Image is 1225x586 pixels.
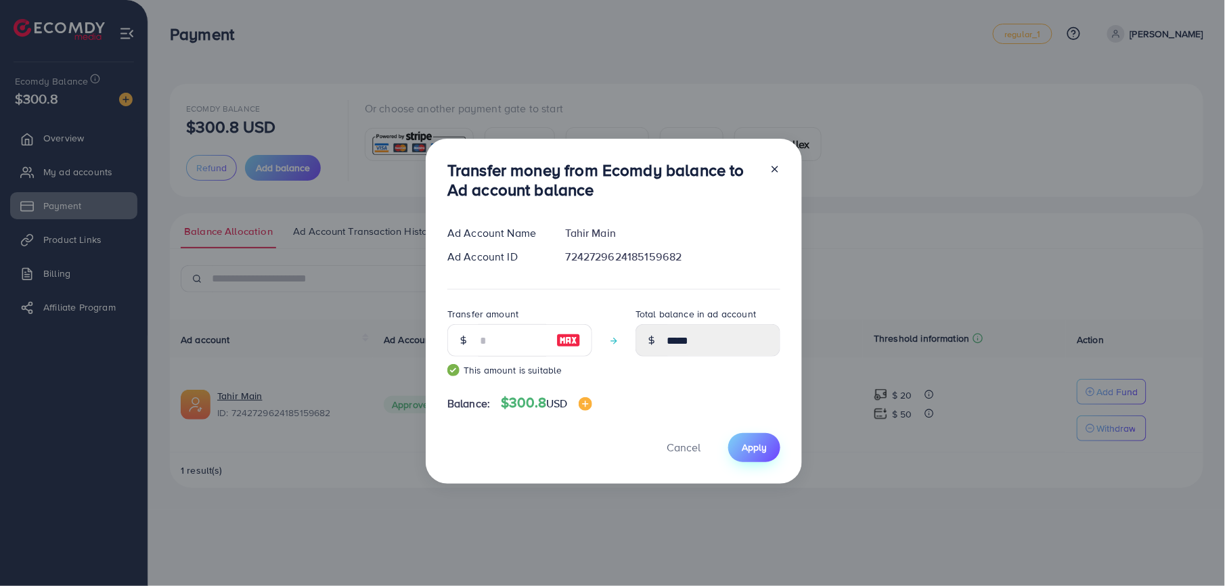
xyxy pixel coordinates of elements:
[447,363,592,377] small: This amount is suitable
[447,307,518,321] label: Transfer amount
[447,160,759,200] h3: Transfer money from Ecomdy balance to Ad account balance
[437,249,555,265] div: Ad Account ID
[447,364,460,376] img: guide
[447,396,490,411] span: Balance:
[667,440,700,455] span: Cancel
[555,225,791,241] div: Tahir Main
[437,225,555,241] div: Ad Account Name
[650,433,717,462] button: Cancel
[1167,525,1215,576] iframe: Chat
[546,396,567,411] span: USD
[579,397,592,411] img: image
[728,433,780,462] button: Apply
[501,395,592,411] h4: $300.8
[636,307,756,321] label: Total balance in ad account
[556,332,581,348] img: image
[555,249,791,265] div: 7242729624185159682
[742,441,767,454] span: Apply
